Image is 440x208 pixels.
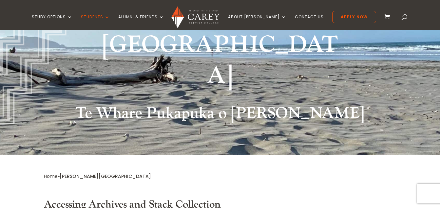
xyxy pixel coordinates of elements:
h2: Te Whare Pukapuka o [PERSON_NAME] [44,104,396,126]
a: Home [44,173,58,180]
a: Study Options [32,15,72,30]
a: Contact Us [295,15,324,30]
span: » [44,173,151,180]
a: Students [81,15,110,30]
span: [PERSON_NAME][GEOGRAPHIC_DATA] [60,173,151,180]
a: Apply Now [332,11,376,23]
img: Carey Baptist College [171,6,220,28]
a: Alumni & Friends [118,15,164,30]
a: About [PERSON_NAME] [228,15,286,30]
